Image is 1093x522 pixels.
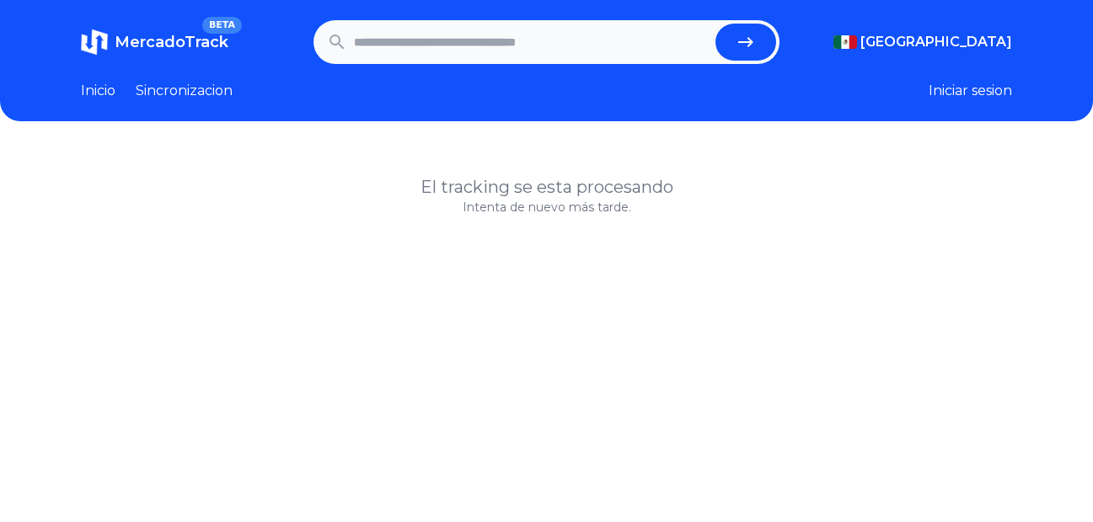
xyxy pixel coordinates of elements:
img: Mexico [833,35,857,49]
h1: El tracking se esta procesando [81,175,1012,199]
p: Intenta de nuevo más tarde. [81,199,1012,216]
a: Inicio [81,81,115,101]
a: Sincronizacion [136,81,233,101]
span: BETA [202,17,242,34]
span: MercadoTrack [115,33,228,51]
span: [GEOGRAPHIC_DATA] [860,32,1012,52]
a: MercadoTrackBETA [81,29,228,56]
button: Iniciar sesion [929,81,1012,101]
button: [GEOGRAPHIC_DATA] [833,32,1012,52]
img: MercadoTrack [81,29,108,56]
